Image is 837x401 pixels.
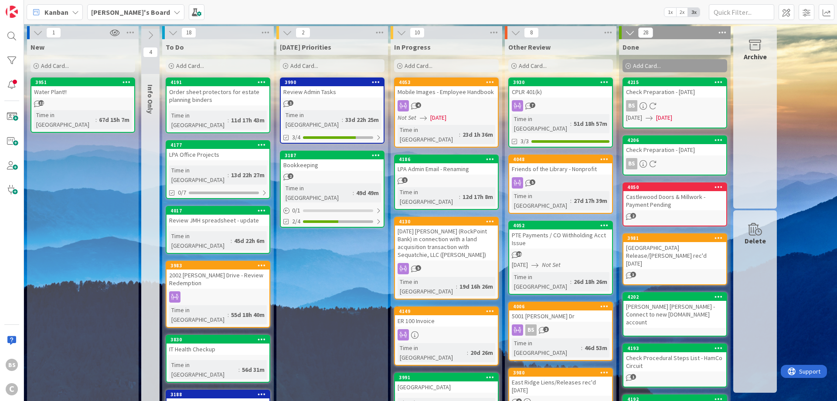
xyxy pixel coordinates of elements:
span: : [228,170,229,180]
div: Time in [GEOGRAPHIC_DATA] [512,191,570,210]
div: 4048 [513,156,612,162]
div: Archive [744,51,767,62]
div: 51d 18h 57m [572,119,609,128]
span: 1 [46,27,61,38]
div: [PERSON_NAME] [PERSON_NAME] - Connect to new [DOMAIN_NAME] account [623,301,726,328]
div: 46d 53m [582,343,609,353]
span: Support [18,1,40,12]
div: 4186 [399,156,498,162]
span: 3x [688,8,700,17]
div: Time in [GEOGRAPHIC_DATA] [398,125,459,144]
div: 3830 [167,336,269,344]
div: 4052 [513,222,612,229]
div: 3830IT Health Checkup [167,336,269,355]
div: 4191Order sheet protectors for estate planning binders [167,78,269,105]
span: 28 [638,27,653,38]
div: Time in [GEOGRAPHIC_DATA] [283,183,353,202]
span: 8 [524,27,539,38]
div: 4006 [509,303,612,310]
span: 3/4 [292,133,300,142]
div: [GEOGRAPHIC_DATA] [395,381,498,393]
span: 2 [543,327,549,332]
div: 3983 [170,263,269,269]
div: 4053 [395,78,498,86]
div: 4191 [170,79,269,85]
span: New [31,43,44,51]
div: 4017 [170,208,269,214]
span: 1 [288,100,293,106]
span: To Do [166,43,184,51]
div: 4202[PERSON_NAME] [PERSON_NAME] - Connect to new [DOMAIN_NAME] account [623,293,726,328]
div: 4206Check Preparation - [DATE] [623,136,726,155]
div: 3188 [167,391,269,398]
img: Visit kanbanzone.com [6,6,18,18]
div: Time in [GEOGRAPHIC_DATA] [169,360,238,379]
span: Add Card... [41,62,69,70]
div: Castlewood Doors & Millwork - Payment Pending [623,191,726,210]
span: Done [623,43,639,51]
div: 4191 [167,78,269,86]
div: Time in [GEOGRAPHIC_DATA] [512,272,570,291]
span: [DATE] [626,113,642,122]
div: 4130 [399,219,498,225]
span: [DATE] [430,113,446,122]
b: [PERSON_NAME]'s Board [91,8,170,17]
div: Time in [GEOGRAPHIC_DATA] [512,338,581,357]
div: 3951 [31,78,134,86]
span: 4 [415,102,421,108]
span: 2x [676,8,688,17]
div: 67d 15h 7m [97,115,132,125]
div: 20d 26m [468,348,495,357]
div: Water Plant!! [31,86,134,98]
span: 2 [288,173,293,179]
span: 10 [516,251,522,257]
span: : [456,282,457,291]
div: 3990Review Admin Tasks [281,78,384,98]
input: Quick Filter... [709,4,774,20]
div: BS [623,100,726,111]
div: 3930 [509,78,612,86]
div: 3991 [395,374,498,381]
span: 3/3 [521,137,529,146]
div: Check Procedural Steps List - HamCo Circuit [623,352,726,371]
div: 4052 [509,222,612,229]
div: Time in [GEOGRAPHIC_DATA] [169,231,231,250]
span: 2/4 [292,217,300,226]
div: 2002 [PERSON_NAME] Drive - Review Redemption [167,270,269,289]
div: 4017Review JMH spreadsheet - update [167,207,269,226]
div: BS [6,359,18,371]
span: : [570,196,572,206]
span: Info Only [146,84,155,114]
div: 3187 [285,152,384,158]
div: 3188 [170,391,269,398]
div: 3830 [170,337,269,343]
span: 5 [530,179,535,185]
div: 45d 22h 6m [232,236,267,246]
div: 4130[DATE] [PERSON_NAME] (RockPoint Bank) in connection with a land acquisition transaction with ... [395,218,498,260]
span: 12 [38,100,44,106]
div: 5001 [PERSON_NAME] Dr [509,310,612,322]
span: 4 [143,47,158,57]
div: 4177 [170,142,269,148]
div: Time in [GEOGRAPHIC_DATA] [169,111,228,130]
div: 3980 [513,370,612,376]
span: 1 [630,374,636,380]
div: Time in [GEOGRAPHIC_DATA] [512,114,570,133]
div: BS [525,324,537,336]
div: [DATE] [PERSON_NAME] (RockPoint Bank) in connection with a land acquisition transaction with Sequ... [395,226,498,260]
div: 11d 17h 43m [229,115,267,125]
span: 1x [664,8,676,17]
div: 3991[GEOGRAPHIC_DATA] [395,374,498,393]
div: [GEOGRAPHIC_DATA] Release/[PERSON_NAME] rec'd [DATE] [623,242,726,269]
div: LPA Office Projects [167,149,269,160]
div: BS [626,100,637,111]
div: Review JMH spreadsheet - update [167,215,269,226]
div: 12d 17h 8m [460,192,495,202]
div: 3991 [399,374,498,381]
div: 3187 [281,152,384,159]
div: 13d 22h 27m [229,170,267,180]
div: ER 100 Invoice [395,315,498,327]
span: 2 [630,213,636,219]
div: 4193Check Procedural Steps List - HamCo Circuit [623,344,726,371]
div: 4017 [167,207,269,215]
